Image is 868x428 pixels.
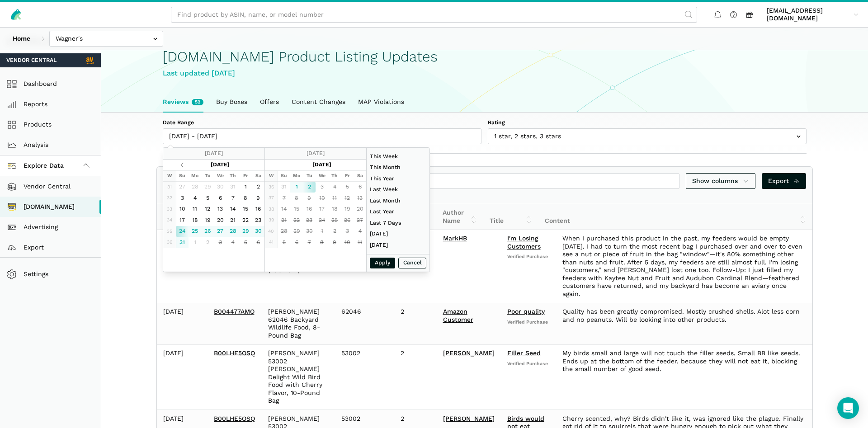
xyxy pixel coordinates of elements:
[171,7,697,23] input: Find product by ASIN, name, or model number
[367,217,429,229] li: Last 7 Days
[352,92,410,113] a: MAP Violations
[328,193,341,204] td: 11
[290,237,303,248] td: 6
[226,226,239,237] td: 28
[163,49,807,65] h1: [DOMAIN_NAME] Product Listing Updates
[189,160,252,171] th: [DATE]
[265,182,278,193] td: 36
[163,68,807,79] div: Last updated [DATE]
[176,193,189,204] td: 3
[210,92,254,113] a: Buy Boxes
[226,204,239,215] td: 14
[483,204,538,230] th: Title: activate to sort column ascending
[290,160,354,171] th: [DATE]
[262,303,335,344] td: [PERSON_NAME] 62046 Backyard Wildlife Food, 8-Pound Bag
[157,344,208,410] td: [DATE]
[290,193,303,204] td: 8
[214,204,226,215] td: 13
[328,182,341,193] td: 4
[341,215,354,226] td: 26
[189,237,201,248] td: 1
[507,308,545,315] a: Poor quality
[443,308,473,323] a: Amazon Customer
[189,170,201,182] th: Mo
[252,170,264,182] th: Sa
[562,308,806,324] div: Quality has been greatly compromised. Mostly crushed shells. Alot less corn and no peanuts. Will ...
[367,207,429,218] li: Last Year
[767,7,850,23] span: [EMAIL_ADDRESS][DOMAIN_NAME]
[201,170,214,182] th: Tu
[278,204,290,215] td: 14
[394,344,437,410] td: 2
[163,119,481,127] label: Date Range
[157,303,208,344] td: [DATE]
[201,215,214,226] td: 19
[507,319,550,325] span: Verified Purchase
[214,226,226,237] td: 27
[686,173,755,189] a: Show columns
[303,226,316,237] td: 30
[443,415,495,422] a: [PERSON_NAME]
[341,182,354,193] td: 5
[354,170,366,182] th: Sa
[239,204,252,215] td: 15
[176,237,189,248] td: 31
[239,170,252,182] th: Fr
[176,204,189,215] td: 10
[316,193,328,204] td: 10
[398,258,426,269] button: Cancel
[254,92,285,113] a: Offers
[436,204,483,230] th: Author Name: activate to sort column ascending
[265,237,278,248] td: 41
[354,193,366,204] td: 13
[303,170,316,182] th: Tu
[290,215,303,226] td: 22
[354,215,366,226] td: 27
[49,31,163,47] input: Wagner's
[189,182,201,193] td: 28
[214,349,255,357] a: B00LHE5OSQ
[239,237,252,248] td: 5
[239,226,252,237] td: 29
[278,215,290,226] td: 21
[192,99,203,105] span: New reviews in the last week
[341,170,354,182] th: Fr
[290,204,303,215] td: 15
[507,235,541,250] a: I'm Losing Customers
[335,303,394,344] td: 62046
[214,415,255,422] a: B00LHE5OSQ
[163,170,176,182] th: W
[341,204,354,215] td: 19
[265,193,278,204] td: 37
[488,119,807,127] label: Rating
[538,204,812,230] th: Content: activate to sort column ascending
[189,215,201,226] td: 18
[176,182,189,193] td: 27
[303,204,316,215] td: 16
[157,191,812,204] div: Showing 11 to 20 of 20 reviews (filtered from 52 total reviews)
[328,237,341,248] td: 9
[201,182,214,193] td: 29
[239,193,252,204] td: 8
[262,344,335,410] td: [PERSON_NAME] 53002 [PERSON_NAME] Delight Wild Bird Food with Cherry Flavor, 10-Pound Bag
[341,237,354,248] td: 10
[239,215,252,226] td: 22
[252,182,264,193] td: 2
[328,226,341,237] td: 2
[328,215,341,226] td: 25
[163,215,176,226] td: 34
[214,215,226,226] td: 20
[290,226,303,237] td: 29
[316,204,328,215] td: 17
[443,349,495,357] a: [PERSON_NAME]
[214,170,226,182] th: We
[189,193,201,204] td: 4
[201,193,214,204] td: 5
[226,170,239,182] th: Th
[157,204,208,230] th: Date: activate to sort column ascending
[252,215,264,226] td: 23
[768,176,800,186] span: Export
[252,226,264,237] td: 30
[265,204,278,215] td: 38
[328,204,341,215] td: 18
